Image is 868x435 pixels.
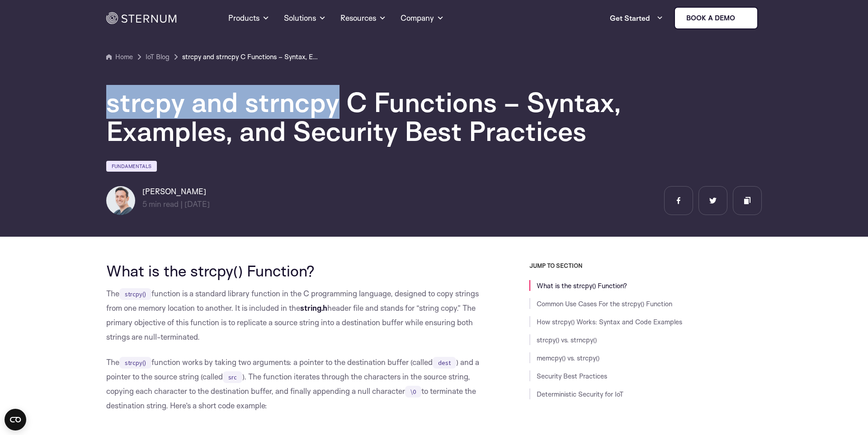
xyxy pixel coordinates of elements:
a: Get Started [610,9,663,27]
a: Products [228,2,269,34]
a: What is the strcpy() Function? [537,281,627,290]
code: src [223,371,242,383]
a: How strcpy() Works: Syntax and Code Examples [537,318,682,326]
a: Resources [340,2,386,34]
code: dest [433,357,456,369]
a: strcpy and strncpy C Functions – Syntax, Examples, and Security Best Practices [182,51,318,62]
a: strcpy() vs. strncpy() [537,336,597,344]
code: \0 [405,386,421,398]
span: [DATE] [184,199,210,209]
img: Igal Zeifman [106,186,135,215]
code: strcpy() [119,357,151,369]
a: IoT Blog [146,51,170,62]
strong: string.h [300,303,327,313]
p: The function is a standard library function in the C programming language, designed to copy strin... [106,286,489,344]
img: sternum iot [739,14,746,22]
h6: [PERSON_NAME] [142,186,210,197]
a: Home [106,51,133,62]
a: Fundamentals [106,161,157,172]
a: Deterministic Security for IoT [537,390,623,398]
span: min read | [142,199,183,209]
a: Solutions [284,2,326,34]
span: 5 [142,199,147,209]
h1: strcpy and strncpy C Functions – Syntax, Examples, and Security Best Practices [106,88,649,145]
button: Open CMP widget [5,409,26,430]
a: Company [401,2,444,34]
p: The function works by taking two arguments: a pointer to the destination buffer (called ) and a p... [106,355,489,413]
a: Book a demo [674,7,758,29]
a: Security Best Practices [537,372,607,380]
h3: JUMP TO SECTION [529,262,762,269]
code: strcpy() [119,288,151,300]
a: memcpy() vs. strcpy() [537,354,599,362]
a: Common Use Cases For the strcpy() Function [537,299,672,308]
h2: What is the strcpy() Function? [106,262,489,279]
